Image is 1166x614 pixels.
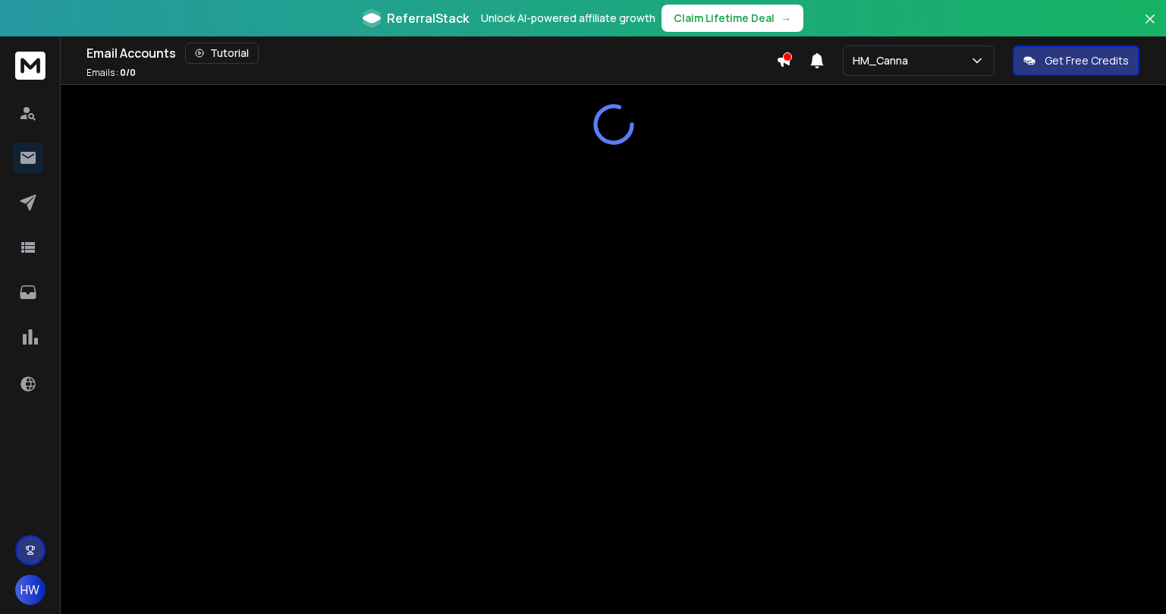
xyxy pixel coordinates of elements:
p: Unlock AI-powered affiliate growth [481,11,655,26]
div: Email Accounts [86,43,776,64]
button: HW [15,575,46,605]
button: Get Free Credits [1013,46,1139,76]
p: Get Free Credits [1045,53,1129,68]
button: Tutorial [185,43,259,64]
span: ReferralStack [387,9,469,27]
p: Emails : [86,67,136,79]
button: Claim Lifetime Deal→ [662,5,803,32]
button: Close banner [1140,9,1160,46]
span: → [781,11,791,26]
p: HM_Canna [853,53,914,68]
span: 0 / 0 [120,66,136,79]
